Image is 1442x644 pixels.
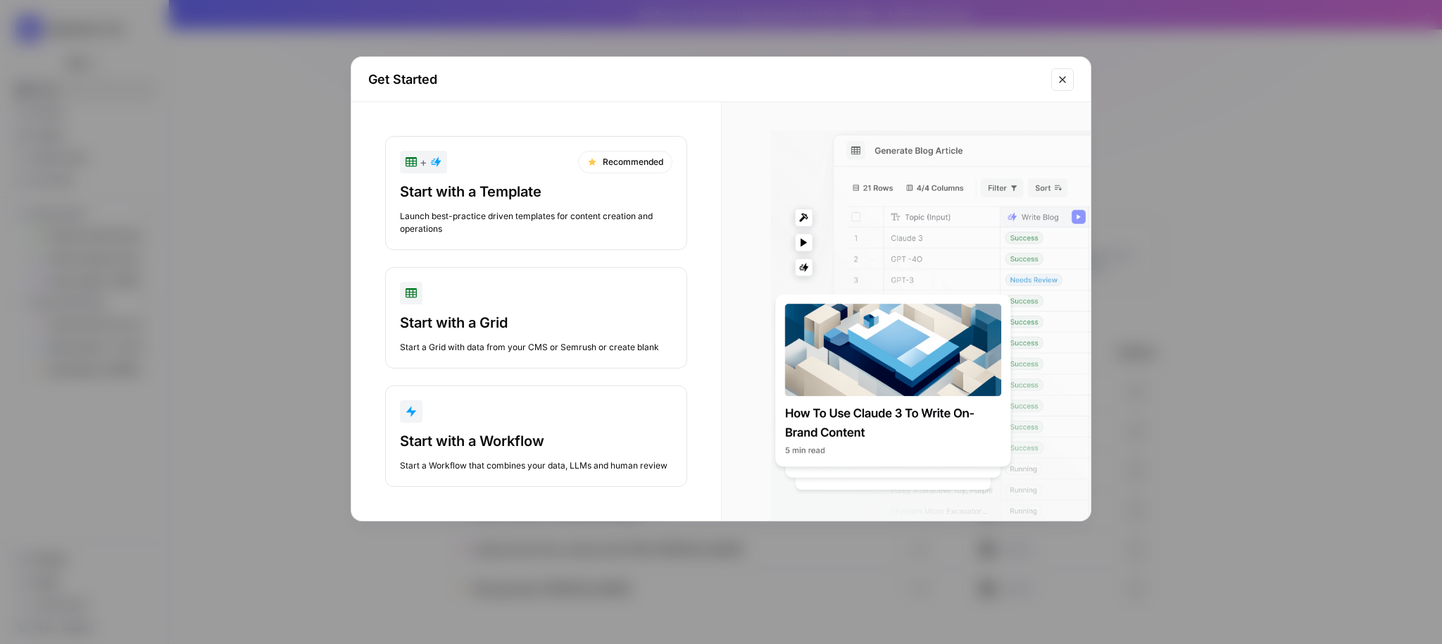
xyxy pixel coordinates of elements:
[385,136,687,250] button: +RecommendedStart with a TemplateLaunch best-practice driven templates for content creation and o...
[400,210,672,235] div: Launch best-practice driven templates for content creation and operations
[1051,68,1074,91] button: Close modal
[400,459,672,472] div: Start a Workflow that combines your data, LLMs and human review
[400,182,672,202] div: Start with a Template
[400,341,672,354] div: Start a Grid with data from your CMS or Semrush or create blank
[368,70,1043,89] h2: Get Started
[406,154,441,171] div: +
[400,313,672,333] div: Start with a Grid
[400,431,672,451] div: Start with a Workflow
[578,151,672,173] div: Recommended
[385,267,687,369] button: Start with a GridStart a Grid with data from your CMS or Semrush or create blank
[385,385,687,487] button: Start with a WorkflowStart a Workflow that combines your data, LLMs and human review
